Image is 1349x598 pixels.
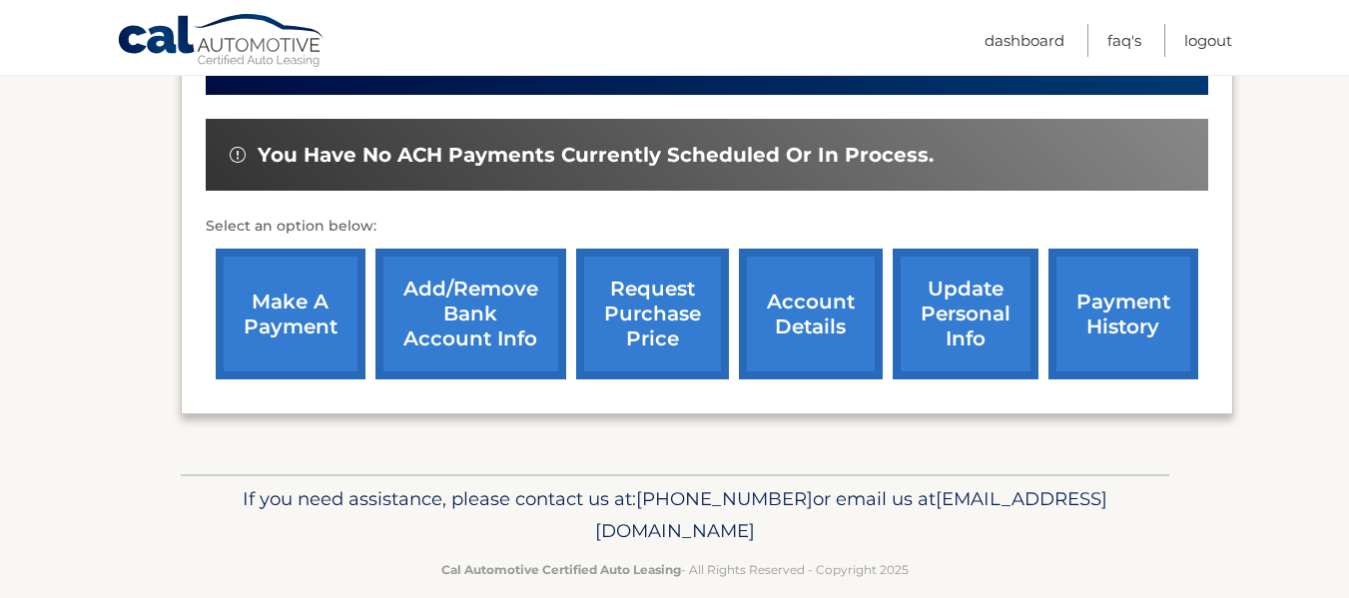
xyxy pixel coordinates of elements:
[595,487,1107,542] span: [EMAIL_ADDRESS][DOMAIN_NAME]
[893,249,1038,379] a: update personal info
[636,487,813,510] span: [PHONE_NUMBER]
[1048,249,1198,379] a: payment history
[1107,24,1141,57] a: FAQ's
[739,249,883,379] a: account details
[1184,24,1232,57] a: Logout
[230,147,246,163] img: alert-white.svg
[258,143,934,168] span: You have no ACH payments currently scheduled or in process.
[576,249,729,379] a: request purchase price
[206,215,1208,239] p: Select an option below:
[375,249,566,379] a: Add/Remove bank account info
[117,13,327,71] a: Cal Automotive
[194,559,1156,580] p: - All Rights Reserved - Copyright 2025
[194,483,1156,547] p: If you need assistance, please contact us at: or email us at
[441,562,681,577] strong: Cal Automotive Certified Auto Leasing
[216,249,365,379] a: make a payment
[985,24,1064,57] a: Dashboard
